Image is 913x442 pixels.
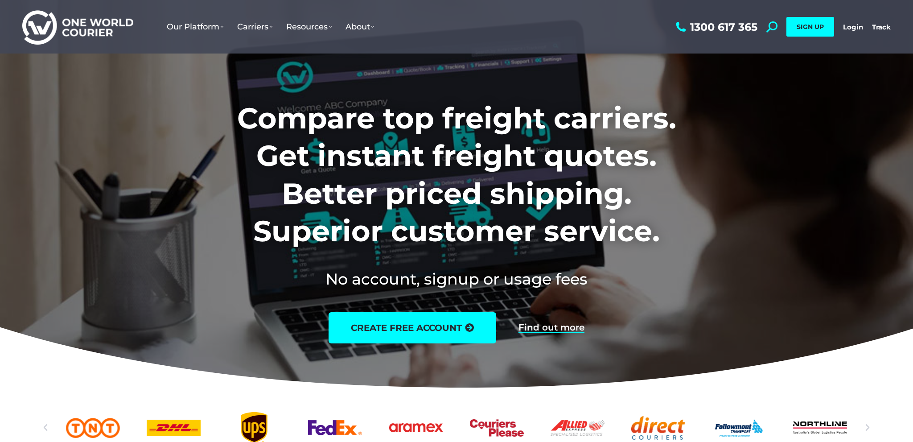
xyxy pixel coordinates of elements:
[339,13,381,41] a: About
[872,23,891,31] a: Track
[160,13,230,41] a: Our Platform
[230,13,280,41] a: Carriers
[178,268,735,290] h2: No account, signup or usage fees
[518,323,584,333] a: Find out more
[22,9,133,45] img: One World Courier
[329,312,496,343] a: create free account
[797,23,824,31] span: SIGN UP
[167,22,224,32] span: Our Platform
[178,99,735,250] h1: Compare top freight carriers. Get instant freight quotes. Better priced shipping. Superior custom...
[843,23,863,31] a: Login
[286,22,332,32] span: Resources
[237,22,273,32] span: Carriers
[345,22,374,32] span: About
[786,17,834,37] a: SIGN UP
[280,13,339,41] a: Resources
[674,21,757,33] a: 1300 617 365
